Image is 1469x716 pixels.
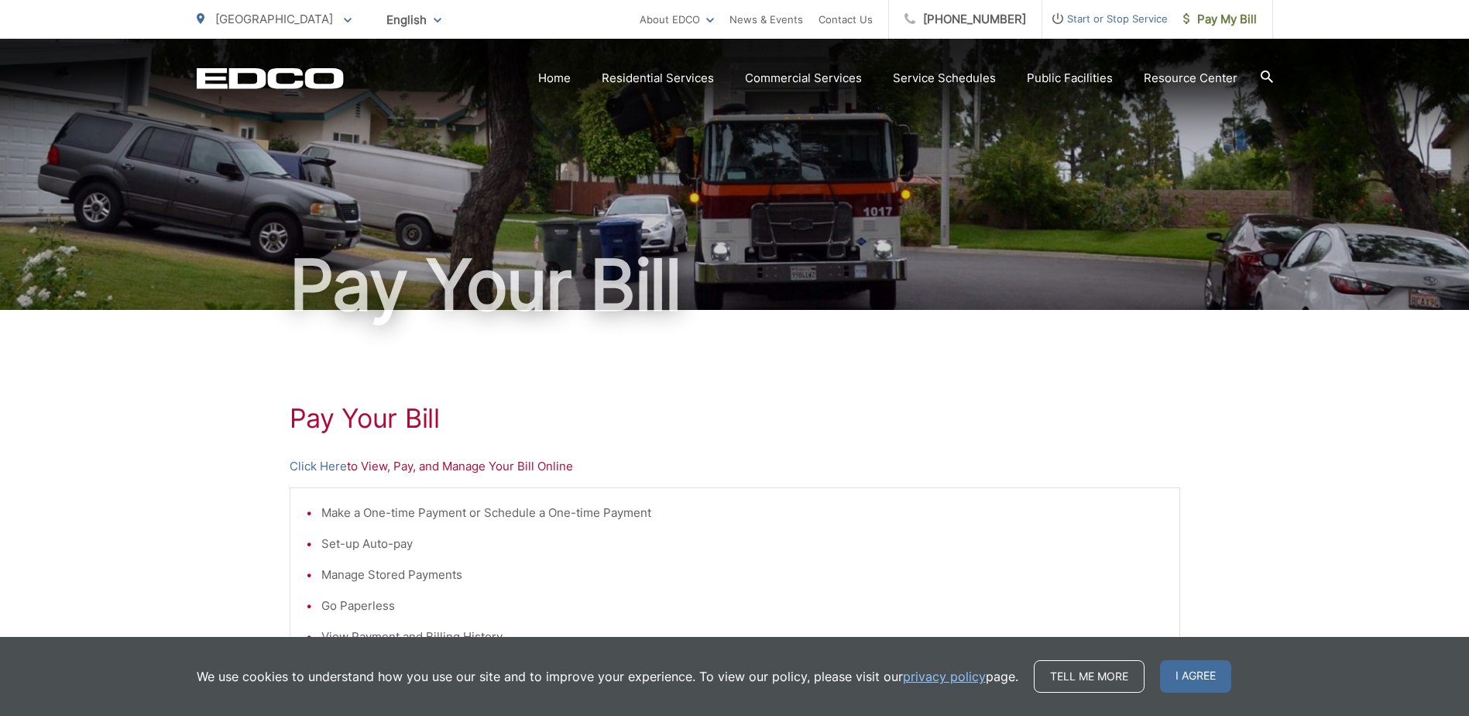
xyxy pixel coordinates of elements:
[893,69,996,88] a: Service Schedules
[290,403,1180,434] h1: Pay Your Bill
[375,6,453,33] span: English
[1027,69,1113,88] a: Public Facilities
[602,69,714,88] a: Residential Services
[290,457,347,476] a: Click Here
[729,10,803,29] a: News & Events
[538,69,571,88] a: Home
[903,667,986,686] a: privacy policy
[1144,69,1237,88] a: Resource Center
[290,457,1180,476] p: to View, Pay, and Manage Your Bill Online
[640,10,714,29] a: About EDCO
[197,67,344,89] a: EDCD logo. Return to the homepage.
[321,504,1164,522] li: Make a One-time Payment or Schedule a One-time Payment
[321,628,1164,646] li: View Payment and Billing History
[1183,10,1257,29] span: Pay My Bill
[215,12,333,26] span: [GEOGRAPHIC_DATA]
[819,10,873,29] a: Contact Us
[321,597,1164,615] li: Go Paperless
[1160,660,1231,693] span: I agree
[321,535,1164,553] li: Set-up Auto-pay
[745,69,862,88] a: Commercial Services
[197,246,1273,324] h1: Pay Your Bill
[197,667,1018,686] p: We use cookies to understand how you use our site and to improve your experience. To view our pol...
[1034,660,1145,693] a: Tell me more
[321,566,1164,584] li: Manage Stored Payments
